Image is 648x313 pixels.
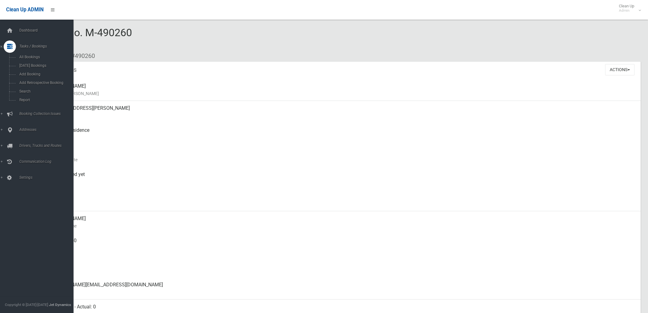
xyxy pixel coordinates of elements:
[27,277,641,300] a: [PERSON_NAME][EMAIL_ADDRESS][DOMAIN_NAME]Email
[49,112,636,119] small: Address
[17,63,73,68] span: [DATE] Bookings
[49,277,636,300] div: [PERSON_NAME][EMAIL_ADDRESS][DOMAIN_NAME]
[49,255,636,277] div: None given
[17,143,79,148] span: Drivers, Trucks and Routes
[17,128,79,132] span: Addresses
[27,26,132,50] span: Booking No. M-490260
[49,145,636,167] div: [DATE]
[17,28,79,32] span: Dashboard
[619,8,634,13] small: Admin
[49,123,636,145] div: Front of Residence
[17,112,79,116] span: Booking Collection Issues
[49,233,636,255] div: 0404495950
[17,98,73,102] span: Report
[17,89,73,94] span: Search
[67,50,95,62] li: #490260
[49,244,636,252] small: Mobile
[49,303,71,307] strong: Jet Dynamics
[49,266,636,274] small: Landline
[49,189,636,211] div: [DATE]
[49,200,636,208] small: Zone
[49,211,636,233] div: [PERSON_NAME]
[17,44,79,48] span: Tasks / Bookings
[49,222,636,230] small: Contact Name
[17,55,73,59] span: All Bookings
[49,134,636,141] small: Pickup Point
[17,175,79,180] span: Settings
[49,90,636,97] small: Name of [PERSON_NAME]
[49,288,636,296] small: Email
[5,303,48,307] span: Copyright © [DATE]-[DATE]
[616,4,640,13] span: Clean Up
[49,167,636,189] div: Not collected yet
[49,101,636,123] div: [STREET_ADDRESS][PERSON_NAME]
[17,159,79,164] span: Communication Log
[49,156,636,163] small: Collection Date
[17,72,73,76] span: Add Booking
[49,79,636,101] div: [PERSON_NAME]
[605,64,635,75] button: Actions
[6,7,43,13] span: Clean Up ADMIN
[49,178,636,185] small: Collected At
[17,81,73,85] span: Add Retrospective Booking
